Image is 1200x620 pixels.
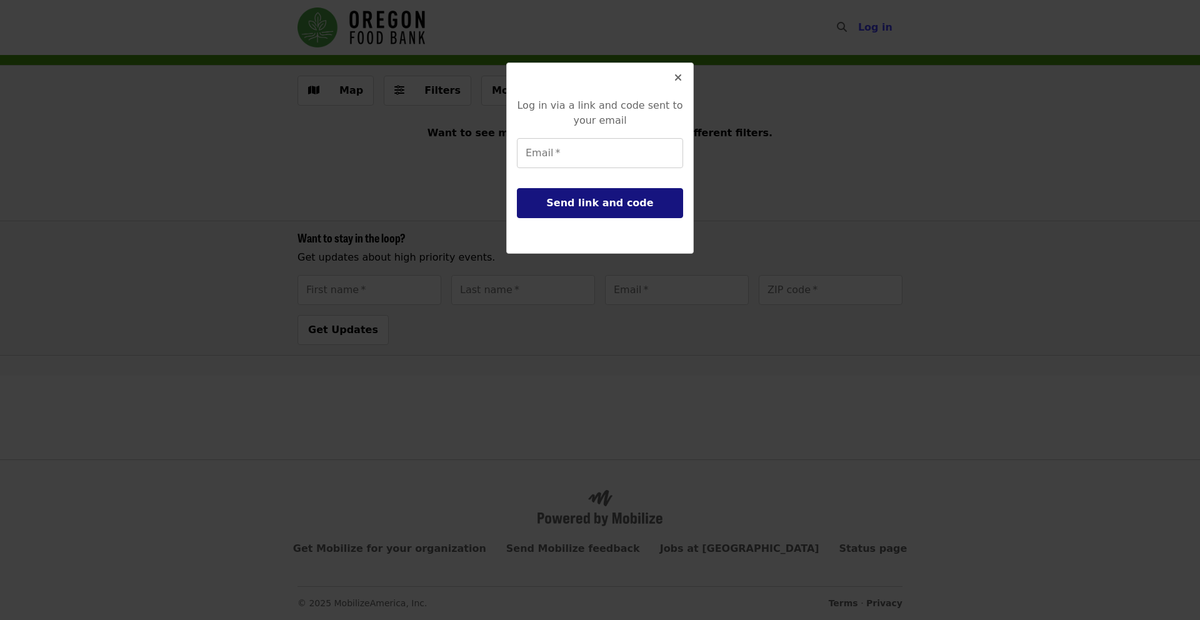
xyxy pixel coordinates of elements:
i: times icon [674,72,682,84]
input: [object Object] [517,138,683,168]
span: Send link and code [546,197,653,209]
button: Close [663,63,693,93]
span: Log in via a link and code sent to your email [517,99,682,126]
button: Send link and code [517,188,683,218]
